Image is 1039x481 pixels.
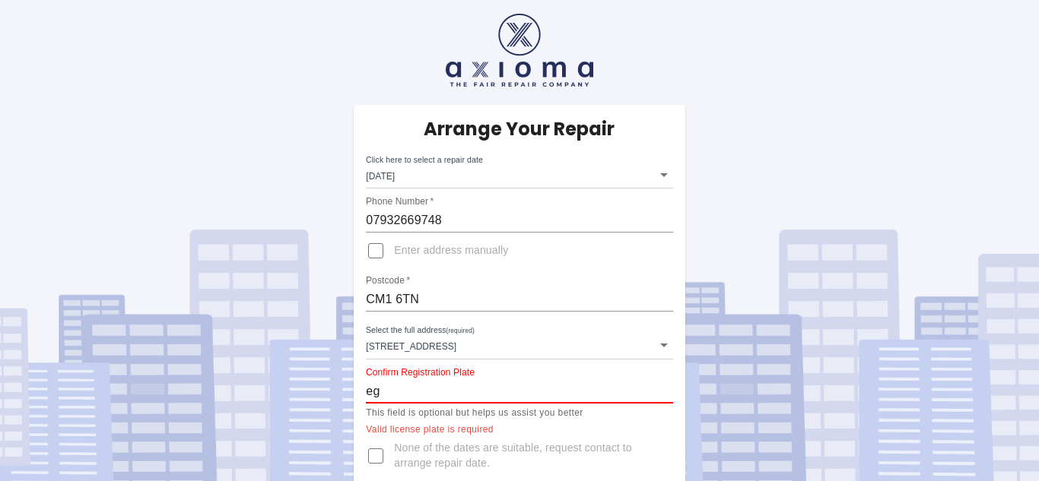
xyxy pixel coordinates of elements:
[366,161,672,188] div: [DATE]
[366,406,672,421] p: This field is optional but helps us assist you better
[394,243,508,258] span: Enter address manually
[366,154,483,166] label: Click here to select a repair date
[424,117,615,141] h5: Arrange Your Repair
[366,195,434,208] label: Phone Number
[366,274,410,287] label: Postcode
[394,441,660,471] span: None of the dates are suitable, request contact to arrange repair date.
[366,331,672,359] div: [STREET_ADDRESS]
[446,328,475,334] small: (required)
[366,324,475,337] label: Select the full address
[366,422,672,438] p: Valid license plate is required
[366,365,475,378] label: Confirm Registration Plate
[446,14,593,87] img: axioma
